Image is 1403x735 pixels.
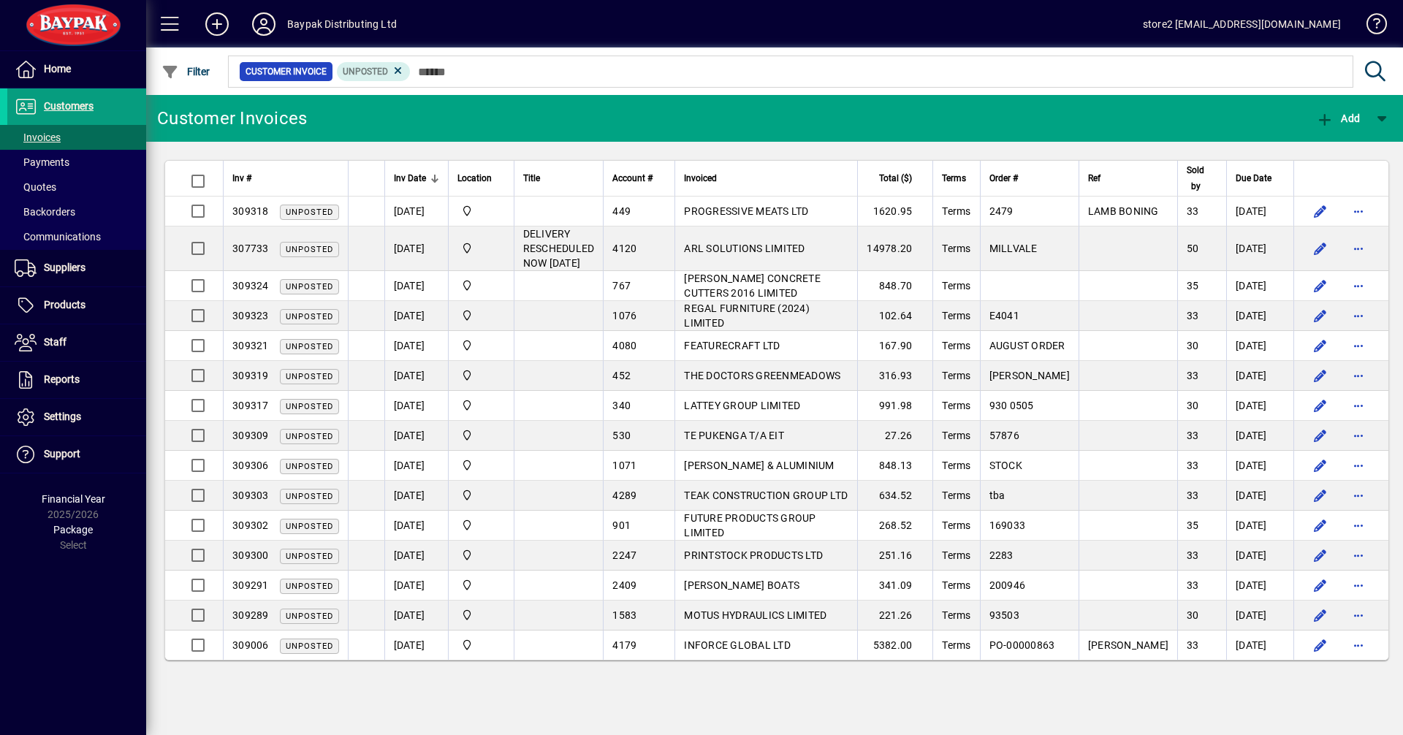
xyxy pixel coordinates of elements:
[343,66,388,77] span: Unposted
[857,421,932,451] td: 27.26
[857,511,932,541] td: 268.52
[1347,304,1370,327] button: More options
[684,170,717,186] span: Invoiced
[457,607,505,623] span: Baypak - Onekawa
[457,170,492,186] span: Location
[1309,237,1332,260] button: Edit
[1347,274,1370,297] button: More options
[857,301,932,331] td: 102.64
[457,367,505,384] span: Baypak - Onekawa
[612,340,636,351] span: 4080
[1187,430,1199,441] span: 33
[161,66,210,77] span: Filter
[989,170,1070,186] div: Order #
[1187,162,1204,194] span: Sold by
[989,519,1026,531] span: 169033
[384,331,448,361] td: [DATE]
[684,579,799,591] span: [PERSON_NAME] BOATS
[1309,364,1332,387] button: Edit
[42,493,105,505] span: Financial Year
[942,400,970,411] span: Terms
[232,519,269,531] span: 309302
[1226,421,1293,451] td: [DATE]
[286,245,333,254] span: Unposted
[1187,310,1199,321] span: 33
[457,278,505,294] span: Baypak - Onekawa
[857,361,932,391] td: 316.93
[286,641,333,651] span: Unposted
[989,430,1019,441] span: 57876
[1347,514,1370,537] button: More options
[232,243,269,254] span: 307733
[989,170,1018,186] span: Order #
[1187,460,1199,471] span: 33
[989,579,1026,591] span: 200946
[384,197,448,226] td: [DATE]
[684,170,848,186] div: Invoiced
[232,430,269,441] span: 309309
[1187,280,1199,292] span: 35
[286,372,333,381] span: Unposted
[7,150,146,175] a: Payments
[1309,274,1332,297] button: Edit
[1309,574,1332,597] button: Edit
[1309,334,1332,357] button: Edit
[53,524,93,536] span: Package
[1143,12,1341,36] div: store2 [EMAIL_ADDRESS][DOMAIN_NAME]
[942,639,970,651] span: Terms
[684,490,848,501] span: TEAK CONSTRUCTION GROUP LTD
[246,64,327,79] span: Customer Invoice
[1309,603,1332,627] button: Edit
[384,301,448,331] td: [DATE]
[286,582,333,591] span: Unposted
[942,579,970,591] span: Terms
[1187,162,1217,194] div: Sold by
[457,427,505,443] span: Baypak - Onekawa
[286,612,333,621] span: Unposted
[857,197,932,226] td: 1620.95
[1226,481,1293,511] td: [DATE]
[457,338,505,354] span: Baypak - Onekawa
[1226,301,1293,331] td: [DATE]
[1309,514,1332,537] button: Edit
[942,243,970,254] span: Terms
[232,170,251,186] span: Inv #
[942,519,970,531] span: Terms
[457,637,505,653] span: Baypak - Onekawa
[684,273,821,299] span: [PERSON_NAME] CONCRETE CUTTERS 2016 LIMITED
[232,579,269,591] span: 309291
[989,243,1038,254] span: MILLVALE
[457,308,505,324] span: Baypak - Onekawa
[612,370,631,381] span: 452
[384,481,448,511] td: [DATE]
[942,549,970,561] span: Terms
[157,107,307,130] div: Customer Invoices
[857,271,932,301] td: 848.70
[286,312,333,321] span: Unposted
[232,310,269,321] span: 309323
[7,51,146,88] a: Home
[989,370,1070,381] span: [PERSON_NAME]
[44,411,81,422] span: Settings
[1088,205,1159,217] span: LAMB BONING
[15,231,101,243] span: Communications
[457,240,505,256] span: Baypak - Onekawa
[1347,544,1370,567] button: More options
[286,522,333,531] span: Unposted
[394,170,439,186] div: Inv Date
[523,170,595,186] div: Title
[337,62,411,81] mat-chip: Customer Invoice Status: Unposted
[612,609,636,621] span: 1583
[684,205,808,217] span: PROGRESSIVE MEATS LTD
[7,362,146,398] a: Reports
[384,631,448,660] td: [DATE]
[1226,197,1293,226] td: [DATE]
[286,492,333,501] span: Unposted
[1356,3,1385,50] a: Knowledge Base
[989,639,1055,651] span: PO-00000863
[1187,205,1199,217] span: 33
[194,11,240,37] button: Add
[684,370,840,381] span: THE DOCTORS GREENMEADOWS
[1226,451,1293,481] td: [DATE]
[989,310,1019,321] span: E4041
